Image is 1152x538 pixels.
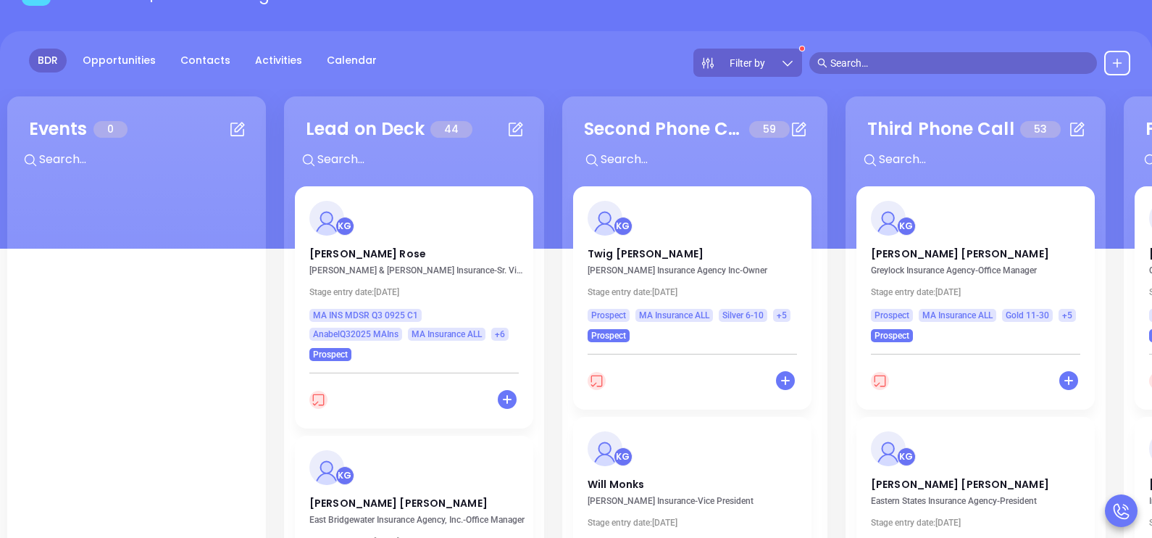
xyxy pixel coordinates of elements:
div: Lead on Deck [306,116,425,142]
span: AnabelQ32025 MAIns [313,326,398,342]
a: profileKarina GenovezTwig [PERSON_NAME] [PERSON_NAME] Insurance Agency Inc-OwnerStage entry date:... [573,186,811,342]
p: [PERSON_NAME] [PERSON_NAME] [871,477,1080,484]
div: Second Phone Call [584,116,743,142]
div: profileKarina GenovezTwig [PERSON_NAME] [PERSON_NAME] Insurance Agency Inc-OwnerStage entry date:... [573,186,817,417]
p: Tue 5/21/2024 [309,287,527,297]
div: Karina Genovez [614,447,633,466]
span: MA INS MDSR Q3 0925 C1 [313,307,418,323]
span: MA Insurance ALL [639,307,709,323]
div: Second Phone Call59 [573,107,817,186]
span: search [817,58,827,68]
p: Greylock Insurance Agency - Office Manager [871,265,1088,276]
span: Gold 11-30 [1006,307,1049,323]
span: 53 [1020,121,1061,138]
p: Bryden & Sullivan Insurance - Sr. Vice President [309,265,527,276]
div: profileKarina Genovez[PERSON_NAME] [PERSON_NAME] Greylock Insurance Agency-Office ManagerStage en... [856,186,1095,417]
div: Karina Genovez [335,217,354,236]
a: Calendar [318,49,385,73]
div: Third Phone Call [867,116,1014,142]
p: [PERSON_NAME] Rose [309,247,519,254]
span: Prospect [313,347,348,363]
img: profile [588,201,622,236]
img: profile [309,450,344,485]
a: BDR [29,49,67,73]
input: Search... [877,150,1095,169]
p: Tue 5/21/2024 [588,287,805,297]
p: Eastern States Insurance Agency - President [871,496,1088,506]
p: Twig [PERSON_NAME] [588,247,797,254]
p: East Bridgewater Insurance Agency, Inc. - Office Manager [309,515,527,525]
img: profile [871,201,906,236]
span: Silver 6-10 [722,307,764,323]
span: +5 [777,307,787,323]
div: Karina Genovez [897,447,916,466]
input: Search... [599,150,817,169]
p: Joe Greene Insurance - Vice President [588,496,805,506]
a: Contacts [172,49,239,73]
div: Lead on Deck44 [295,107,533,186]
img: profile [871,431,906,466]
span: Filter by [730,58,765,68]
p: Will Monks [588,477,797,484]
div: Karina Genovez [335,466,354,485]
p: [PERSON_NAME] [PERSON_NAME] [309,496,519,503]
a: profileKarina Genovez[PERSON_NAME] [PERSON_NAME] Greylock Insurance Agency-Office ManagerStage en... [856,186,1095,342]
span: MA Insurance ALL [412,326,482,342]
input: Search… [830,55,1090,71]
a: Activities [246,49,311,73]
span: Prospect [591,328,626,344]
div: Events0 [18,107,255,186]
span: 44 [430,121,472,138]
span: +5 [1062,307,1072,323]
div: Events [29,116,88,142]
span: 0 [93,121,128,138]
a: Opportunities [74,49,164,73]
div: Karina Genovez [614,217,633,236]
p: [PERSON_NAME] [PERSON_NAME] [871,247,1080,254]
span: Prospect [875,328,909,344]
div: Third Phone Call53 [856,107,1095,186]
input: Search... [316,150,533,169]
span: Prospect [875,307,909,323]
span: 59 [749,121,790,138]
img: profile [309,201,344,236]
p: William C Burke Jr Insurance Agency Inc - Owner [588,265,805,276]
div: profileKarina Genovez[PERSON_NAME] Rose [PERSON_NAME] & [PERSON_NAME] Insurance-Sr. Vice Presiden... [295,186,533,436]
p: Tue 5/21/2024 [871,287,1088,297]
a: profileKarina Genovez[PERSON_NAME] Rose [PERSON_NAME] & [PERSON_NAME] Insurance-Sr. Vice Presiden... [295,186,533,361]
p: Tue 5/21/2024 [871,518,1088,528]
span: +6 [495,326,505,342]
span: Prospect [591,307,626,323]
img: profile [588,431,622,466]
span: MA Insurance ALL [922,307,993,323]
div: Karina Genovez [897,217,916,236]
p: Tue 5/21/2024 [588,518,805,528]
input: Search... [38,150,255,169]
